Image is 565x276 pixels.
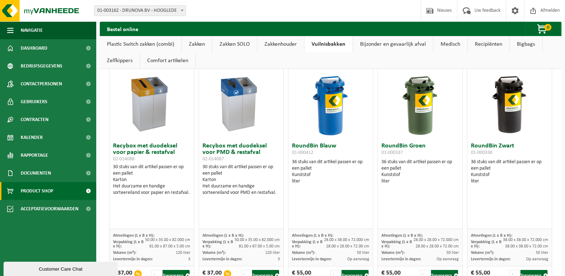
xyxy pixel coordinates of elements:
div: Het duurzame en handige sorteereiland voor PMD en restafval. [202,183,279,196]
span: 3 [188,257,190,261]
div: 36 stuks van dit artikel passen er op een pallet [471,159,548,185]
a: Plastic Switch zakken (combi) [100,36,181,52]
span: 50.00 x 35.00 x 82.000 cm [235,238,280,242]
span: 28.00 x 28.00 x 72.000 cm [414,238,459,242]
span: Volume (m³): [292,251,315,255]
div: Kunststof [471,172,548,178]
span: Levertermijn in dagen: [202,257,242,261]
span: 28.00 x 38.00 x 72.000 cm [324,238,369,242]
span: Rapportage [21,146,48,164]
span: Verpakking (L x B x H): [381,240,412,249]
span: 28.00 x 28.00 x 72.00 cm [326,244,369,249]
span: Volume (m³): [113,251,136,255]
span: 28.00 x 28.00 x 72.00 cm [416,244,459,249]
span: Levertermijn in dagen: [113,257,153,261]
div: 30 stuks van dit artikel passen er op een pallet [202,164,279,196]
span: 01-003162 - DRUNOVA BV - HOOGLEDE [94,5,186,16]
span: Volume (m³): [202,251,226,255]
span: 50 liter [536,251,548,255]
h2: Bestel online [100,22,145,36]
a: Bigbags [510,36,542,52]
div: 30 stuks van dit artikel passen er op een pallet [113,164,190,196]
span: Gebruikers [21,93,47,111]
span: Kalender [21,129,43,146]
span: Navigatie [21,21,43,39]
span: 01-000338 [471,150,492,155]
img: 02-014088 [116,68,187,139]
a: Zakken [182,36,212,52]
a: Recipiënten [468,36,509,52]
h3: RoundBin Groen [381,143,458,157]
span: Op aanvraag [437,257,459,261]
a: Zakkenhouder [257,36,304,52]
a: Bijzonder en gevaarlijk afval [353,36,433,52]
span: 38.00 x 38.00 x 72.00 cm [505,244,548,249]
span: Acceptatievoorwaarden [21,200,78,218]
span: Levertermijn in dagen: [471,257,510,261]
span: 3 [278,257,280,261]
span: Contactpersonen [21,75,62,93]
h3: RoundBin Blauw [292,143,369,157]
div: Karton [113,177,190,183]
span: 02-014087 [202,156,224,162]
span: Levertermijn in dagen: [292,257,332,261]
span: Documenten [21,164,51,182]
span: Afmetingen (L x B x H): [292,234,333,238]
span: Verpakking (L x B x H): [202,240,233,249]
span: 0 [544,24,551,31]
img: 01-000338 [492,68,527,139]
span: Afmetingen (L x B x H): [202,234,244,238]
span: Volume (m³): [381,251,405,255]
a: Zelfkippers [100,52,140,69]
div: 36 stuks van dit artikel passen er op een pallet [292,159,369,185]
h3: RoundBin Zwart [471,143,548,157]
span: Verpakking (L x B x H): [292,240,323,249]
span: 81.00 x 87.00 x 5.00 cm [239,244,280,249]
span: Afmetingen (L x B x H): [113,234,154,238]
span: Afmetingen (L x B x H): [471,234,512,238]
div: liter [381,178,458,185]
span: Dashboard [21,39,47,57]
div: Kunststof [292,172,369,178]
span: 01-000412 [292,150,313,155]
div: liter [292,178,369,185]
span: Contracten [21,111,48,129]
span: 38.00 x 38.00 x 72.000 cm [503,238,548,242]
div: liter [471,178,548,185]
span: Product Shop [21,182,53,200]
button: 0 [525,22,561,36]
a: Zakken SOLO [212,36,257,52]
div: Het duurzame en handige sorteereiland voor papier en restafval. [113,183,190,196]
div: Kunststof [381,172,458,178]
span: 50 liter [446,251,459,255]
span: 81.00 x 87.00 x 5.00 cm [149,244,190,249]
span: Op aanvraag [526,257,548,261]
span: 02-014088 [113,156,134,162]
span: 120 liter [265,251,280,255]
a: Vuilnisbakken [304,36,353,52]
span: 50 liter [357,251,369,255]
span: Verpakking (L x B x H): [113,240,144,249]
h3: Recybox met duodeksel voor PMD & restafval [202,143,279,162]
a: Comfort artikelen [140,52,195,69]
span: 120 liter [176,251,190,255]
div: 36 stuks van dit artikel passen er op een pallet [381,159,458,185]
span: Verpakking (L x B x H): [471,240,502,249]
iframe: chat widget [4,260,119,276]
h3: Recybox met duodeksel voor papier & restafval [113,143,190,162]
img: 02-014087 [205,68,277,139]
span: Bedrijfsgegevens [21,57,62,75]
span: 01-003162 - DRUNOVA BV - HOOGLEDE [94,6,186,16]
span: Afmetingen (L x B x H): [381,234,423,238]
span: 50.00 x 35.00 x 82.000 cm [145,238,190,242]
span: Levertermijn in dagen: [381,257,421,261]
img: 01-000412 [313,68,348,139]
a: Medisch [433,36,467,52]
img: 01-000337 [402,68,438,139]
div: Karton [202,177,279,183]
span: 01-000337 [381,150,403,155]
span: Volume (m³): [471,251,494,255]
span: Op aanvraag [347,257,369,261]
